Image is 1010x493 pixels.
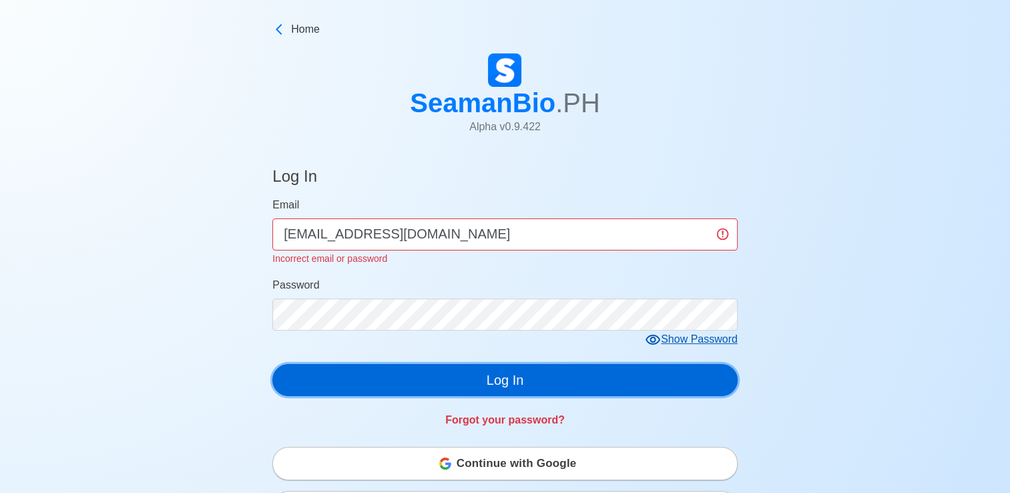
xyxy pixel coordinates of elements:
[457,450,577,477] span: Continue with Google
[272,253,387,264] small: Incorrect email or password
[291,21,320,37] span: Home
[272,167,317,192] h4: Log In
[555,88,600,118] span: .PH
[272,199,299,210] span: Email
[410,119,600,135] p: Alpha v 0.9.422
[445,414,565,426] a: Forgot your password?
[645,331,738,348] div: Show Password
[272,364,738,396] button: Log In
[488,53,521,87] img: Logo
[410,87,600,119] h1: SeamanBio
[272,218,738,251] input: Your email
[272,21,738,37] a: Home
[272,279,319,291] span: Password
[410,53,600,146] a: SeamanBio.PHAlpha v0.9.422
[272,447,738,480] button: Continue with Google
